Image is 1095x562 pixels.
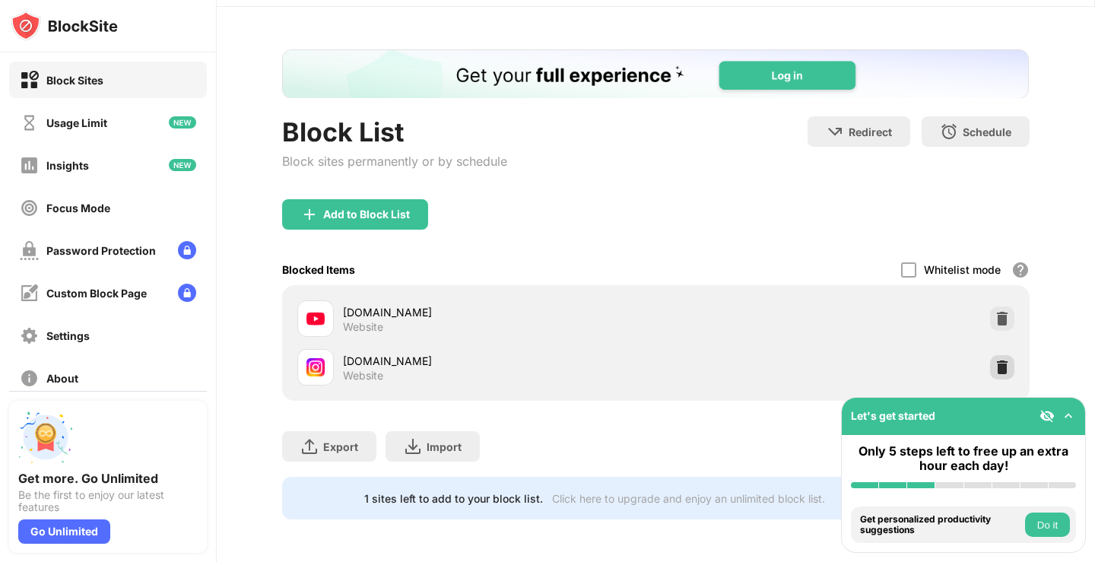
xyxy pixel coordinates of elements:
div: Custom Block Page [46,287,147,300]
div: About [46,372,78,385]
div: Settings [46,329,90,342]
img: new-icon.svg [169,159,196,171]
img: lock-menu.svg [178,284,196,302]
img: logo-blocksite.svg [11,11,118,41]
img: settings-off.svg [20,326,39,345]
div: Blocked Items [282,263,355,276]
div: Block List [282,116,507,148]
img: insights-off.svg [20,156,39,175]
div: Go Unlimited [18,519,110,544]
button: Do it [1025,513,1070,537]
img: time-usage-off.svg [20,113,39,132]
img: favicons [306,310,325,328]
div: Website [343,369,383,383]
div: Click here to upgrade and enjoy an unlimited block list. [552,492,825,505]
div: Insights [46,159,89,172]
img: omni-setup-toggle.svg [1061,408,1076,424]
div: Get more. Go Unlimited [18,471,198,486]
img: lock-menu.svg [178,241,196,259]
div: Whitelist mode [924,263,1001,276]
div: Get personalized productivity suggestions [860,514,1021,536]
div: Block sites permanently or by schedule [282,154,507,169]
div: Focus Mode [46,202,110,214]
div: Be the first to enjoy our latest features [18,489,198,513]
img: password-protection-off.svg [20,241,39,260]
div: Export [323,440,358,453]
iframe: Banner [282,49,1029,98]
div: Website [343,320,383,334]
img: block-on.svg [20,71,39,90]
div: Add to Block List [323,208,410,221]
img: focus-off.svg [20,198,39,217]
div: Usage Limit [46,116,107,129]
div: Redirect [849,125,892,138]
img: push-unlimited.svg [18,410,73,465]
div: Only 5 steps left to free up an extra hour each day! [851,444,1076,473]
div: Import [427,440,462,453]
div: Let's get started [851,409,935,422]
div: [DOMAIN_NAME] [343,304,655,320]
img: eye-not-visible.svg [1039,408,1055,424]
div: 1 sites left to add to your block list. [364,492,543,505]
div: Block Sites [46,74,103,87]
img: new-icon.svg [169,116,196,129]
img: customize-block-page-off.svg [20,284,39,303]
img: favicons [306,358,325,376]
div: Password Protection [46,244,156,257]
div: Schedule [963,125,1011,138]
img: about-off.svg [20,369,39,388]
div: [DOMAIN_NAME] [343,353,655,369]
